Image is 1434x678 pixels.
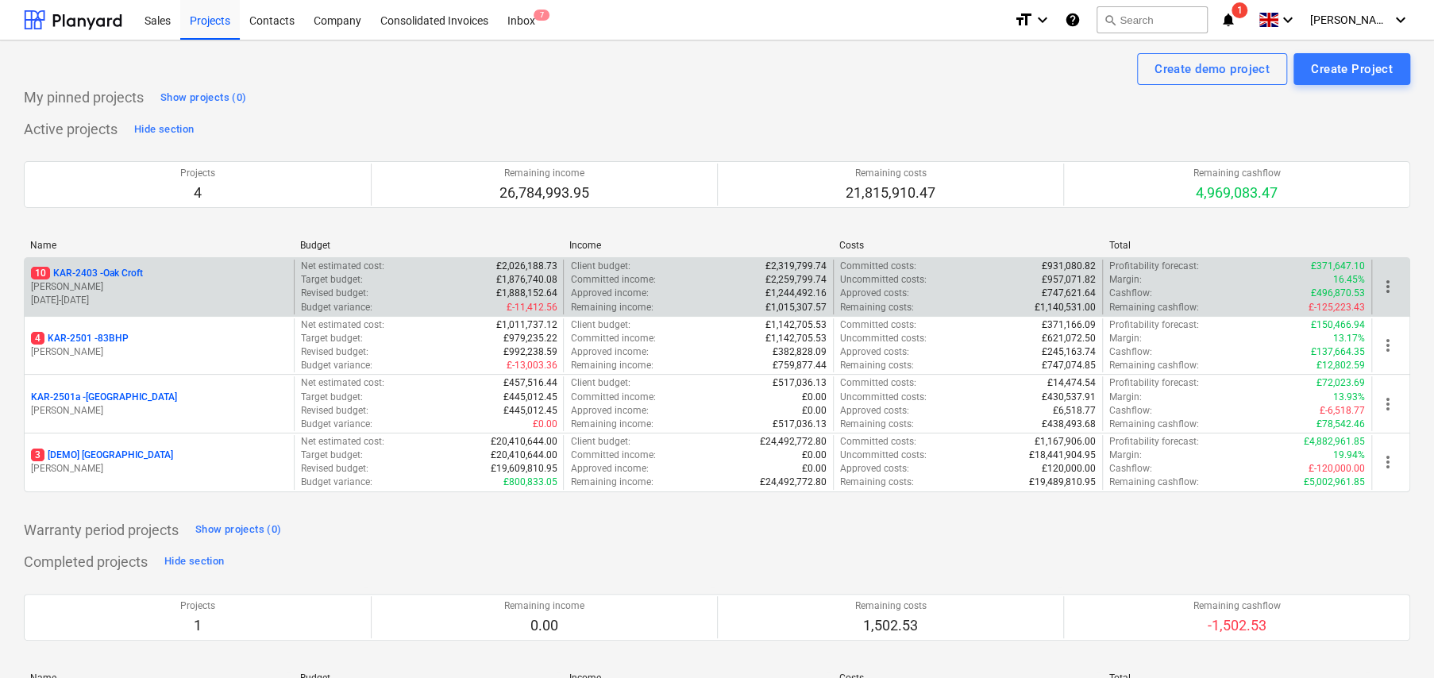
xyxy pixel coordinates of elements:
[1378,395,1397,414] span: more_vert
[569,240,827,251] div: Income
[840,287,909,300] p: Approved costs :
[1042,260,1096,273] p: £931,080.82
[840,332,927,345] p: Uncommitted costs :
[503,391,557,404] p: £445,012.45
[301,260,384,273] p: Net estimated cost :
[1309,301,1365,314] p: £-125,223.43
[1304,476,1365,489] p: £5,002,961.85
[160,89,246,107] div: Show projects (0)
[1047,376,1096,390] p: £14,474.54
[301,391,363,404] p: Target budget :
[570,376,630,390] p: Client budget :
[24,521,179,540] p: Warranty period projects
[1033,10,1052,29] i: keyboard_arrow_down
[840,359,914,372] p: Remaining costs :
[31,404,287,418] p: [PERSON_NAME]
[1053,404,1096,418] p: £6,518.77
[570,462,648,476] p: Approved income :
[1232,2,1247,18] span: 1
[195,521,281,539] div: Show projects (0)
[495,273,557,287] p: £1,876,740.08
[31,462,287,476] p: [PERSON_NAME]
[570,418,653,431] p: Remaining income :
[30,240,287,251] div: Name
[31,449,173,462] p: [DEMO] [GEOGRAPHIC_DATA]
[503,332,557,345] p: £979,235.22
[1311,345,1365,359] p: £137,664.35
[840,449,927,462] p: Uncommitted costs :
[802,462,827,476] p: £0.00
[301,418,372,431] p: Budget variance :
[490,435,557,449] p: £20,410,644.00
[1042,273,1096,287] p: £957,071.82
[1109,287,1152,300] p: Cashflow :
[31,332,287,359] div: 4KAR-2501 -83BHP[PERSON_NAME]
[1310,13,1390,26] span: [PERSON_NAME]
[31,345,287,359] p: [PERSON_NAME]
[840,376,916,390] p: Committed costs :
[570,260,630,273] p: Client budget :
[570,332,655,345] p: Committed income :
[1193,183,1281,202] p: 4,969,083.47
[570,318,630,332] p: Client budget :
[130,117,198,142] button: Hide section
[495,318,557,332] p: £1,011,737.12
[1333,449,1365,462] p: 19.94%
[1109,476,1199,489] p: Remaining cashflow :
[490,462,557,476] p: £19,609,810.95
[840,418,914,431] p: Remaining costs :
[1311,318,1365,332] p: £150,466.94
[506,359,557,372] p: £-13,003.36
[846,167,935,180] p: Remaining costs
[765,287,827,300] p: £1,244,492.16
[31,267,143,280] p: KAR-2403 - Oak Croft
[1109,359,1199,372] p: Remaining cashflow :
[1193,599,1281,613] p: Remaining cashflow
[1333,391,1365,404] p: 13.93%
[1193,616,1281,635] p: -1,502.53
[156,85,250,110] button: Show projects (0)
[846,183,935,202] p: 21,815,910.47
[1311,59,1393,79] div: Create Project
[1311,260,1365,273] p: £371,647.10
[31,294,287,307] p: [DATE] - [DATE]
[570,273,655,287] p: Committed income :
[490,449,557,462] p: £20,410,644.00
[301,435,384,449] p: Net estimated cost :
[570,449,655,462] p: Committed income :
[1293,53,1410,85] button: Create Project
[1109,260,1199,273] p: Profitability forecast :
[570,435,630,449] p: Client budget :
[1065,10,1081,29] i: Knowledge base
[1097,6,1208,33] button: Search
[1042,287,1096,300] p: £747,621.64
[1035,301,1096,314] p: £1,140,531.00
[1109,345,1152,359] p: Cashflow :
[802,404,827,418] p: £0.00
[31,267,50,279] span: 10
[840,301,914,314] p: Remaining costs :
[1320,404,1365,418] p: £-6,518.77
[765,260,827,273] p: £2,319,799.74
[191,518,285,543] button: Show projects (0)
[1042,391,1096,404] p: £430,537.91
[1109,318,1199,332] p: Profitability forecast :
[506,301,557,314] p: £-11,412.56
[301,359,372,372] p: Budget variance :
[1137,53,1287,85] button: Create demo project
[31,391,177,404] p: KAR-2501a - [GEOGRAPHIC_DATA]
[532,418,557,431] p: £0.00
[1309,462,1365,476] p: £-120,000.00
[1355,602,1434,678] iframe: Chat Widget
[31,267,287,307] div: 10KAR-2403 -Oak Croft[PERSON_NAME][DATE]-[DATE]
[773,418,827,431] p: £517,036.13
[301,376,384,390] p: Net estimated cost :
[760,435,827,449] p: £24,492,772.80
[503,345,557,359] p: £992,238.59
[840,345,909,359] p: Approved costs :
[1391,10,1410,29] i: keyboard_arrow_down
[495,260,557,273] p: £2,026,188.73
[1014,10,1033,29] i: format_size
[534,10,549,21] span: 7
[570,404,648,418] p: Approved income :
